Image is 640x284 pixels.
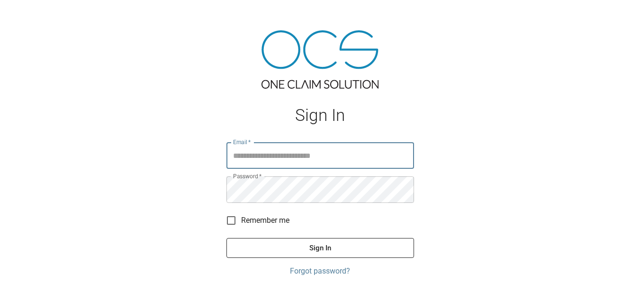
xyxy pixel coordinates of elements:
[261,30,379,89] img: ocs-logo-tra.png
[233,172,261,180] label: Password
[233,138,251,146] label: Email
[226,238,414,258] button: Sign In
[226,266,414,277] a: Forgot password?
[241,215,289,226] span: Remember me
[11,6,49,25] img: ocs-logo-white-transparent.png
[226,106,414,125] h1: Sign In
